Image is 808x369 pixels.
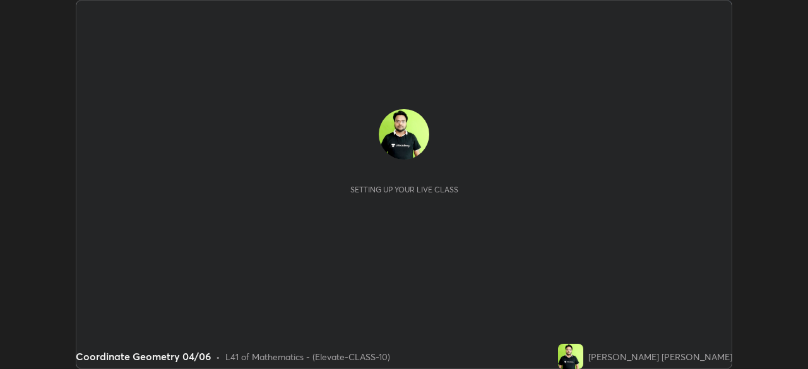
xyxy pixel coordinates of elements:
div: [PERSON_NAME] [PERSON_NAME] [588,350,732,363]
img: e4ec1320ab734f459035676c787235b3.jpg [379,109,429,160]
div: L41 of Mathematics - (Elevate-CLASS-10) [225,350,390,363]
div: • [216,350,220,363]
div: Setting up your live class [350,185,458,194]
div: Coordinate Geometry 04/06 [76,349,211,364]
img: e4ec1320ab734f459035676c787235b3.jpg [558,344,583,369]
